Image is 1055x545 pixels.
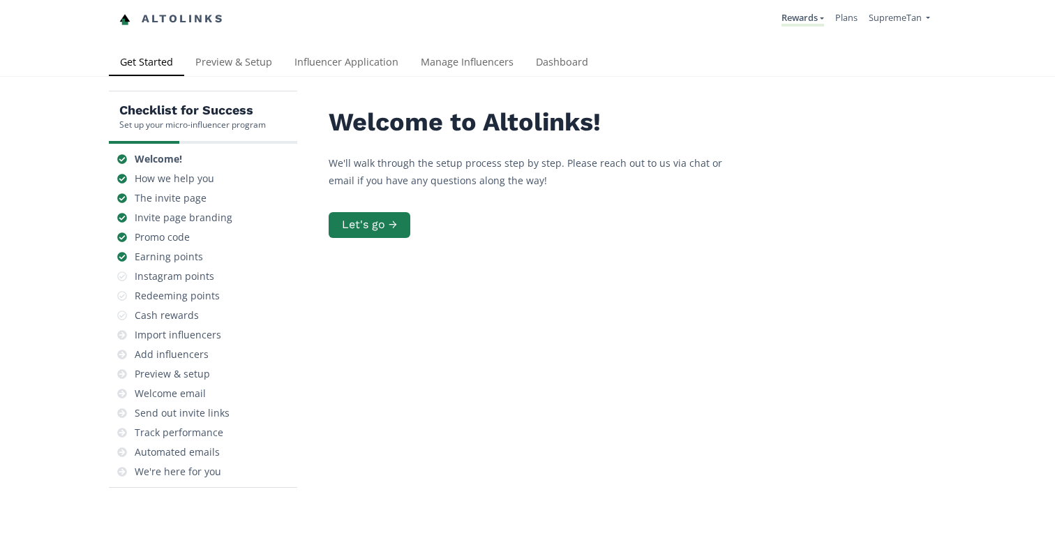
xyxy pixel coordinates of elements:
span: SupremeTan [869,11,922,24]
a: Plans [835,11,858,24]
div: Welcome email [135,387,206,401]
div: Cash rewards [135,308,199,322]
div: Automated emails [135,445,220,459]
a: Altolinks [119,8,224,31]
a: Manage Influencers [410,50,525,77]
div: Welcome! [135,152,182,166]
a: Get Started [109,50,184,77]
div: How we help you [135,172,214,186]
img: favicon-32x32.png [119,14,130,25]
h5: Checklist for Success [119,102,266,119]
div: Add influencers [135,348,209,361]
a: Dashboard [525,50,599,77]
div: Promo code [135,230,190,244]
a: Preview & Setup [184,50,283,77]
button: Let's go → [329,212,410,238]
div: Track performance [135,426,223,440]
a: SupremeTan [869,11,930,27]
div: Earning points [135,250,203,264]
div: Import influencers [135,328,221,342]
div: Send out invite links [135,406,230,420]
p: We'll walk through the setup process step by step. Please reach out to us via chat or email if yo... [329,154,747,189]
div: Preview & setup [135,367,210,381]
div: The invite page [135,191,207,205]
div: Redeeming points [135,289,220,303]
h2: Welcome to Altolinks! [329,108,747,137]
a: Rewards [781,11,824,27]
div: Invite page branding [135,211,232,225]
div: Set up your micro-influencer program [119,119,266,130]
div: Instagram points [135,269,214,283]
a: Influencer Application [283,50,410,77]
div: We're here for you [135,465,221,479]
